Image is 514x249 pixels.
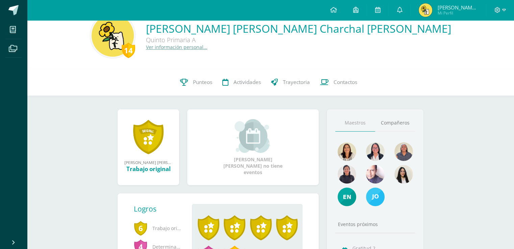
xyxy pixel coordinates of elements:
a: Maestros [335,114,375,132]
span: Contactos [334,79,357,86]
div: Trabajo original [124,165,172,173]
a: Compañeros [375,114,415,132]
img: event_small.png [235,119,271,153]
img: 6e2f20004b8c097e66f8a099974e0ff1.png [394,165,413,184]
img: 8f3bf19539481b212b8ab3c0cdc72ac6.png [394,142,413,161]
a: Contactos [315,69,362,96]
div: Eventos próximos [335,221,415,227]
img: e9923aacb7a9a2a69a36e8be595e24b3.png [92,15,134,57]
a: Ver información personal... [146,44,207,50]
span: Mi Perfil [437,10,478,16]
img: 3e9e4233b3f9cde1b2f380faa16d83d5.png [366,188,385,206]
span: Actividades [234,79,261,86]
div: [PERSON_NAME] [PERSON_NAME] no tiene eventos [219,119,287,175]
div: Logros [134,204,187,214]
img: a8e8556f48ef469a8de4653df9219ae6.png [366,165,385,184]
a: Trayectoria [266,69,315,96]
a: Punteos [175,69,217,96]
div: [PERSON_NAME] [PERSON_NAME] obtuvo [124,160,172,165]
span: Trayectoria [283,79,310,86]
span: [PERSON_NAME] [PERSON_NAME] [437,4,478,11]
a: [PERSON_NAME] [PERSON_NAME] Charchal [PERSON_NAME] [146,21,451,36]
img: 408a551ef2c74b912fbe9346b0557d9b.png [366,142,385,161]
img: e4e25d66bd50ed3745d37a230cf1e994.png [338,188,356,206]
a: Actividades [217,69,266,96]
span: Punteos [193,79,212,86]
div: Quinto Primaria A [146,36,349,44]
span: Trabajo original [134,219,181,238]
img: daea8346063d1f66b41902912afa7a09.png [419,3,432,17]
div: 14 [122,43,135,58]
span: 6 [134,220,147,236]
img: 876c69fb502899f7a2bc55a9ba2fa0e7.png [338,142,356,161]
img: 041e67bb1815648f1c28e9f895bf2be1.png [338,165,356,184]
